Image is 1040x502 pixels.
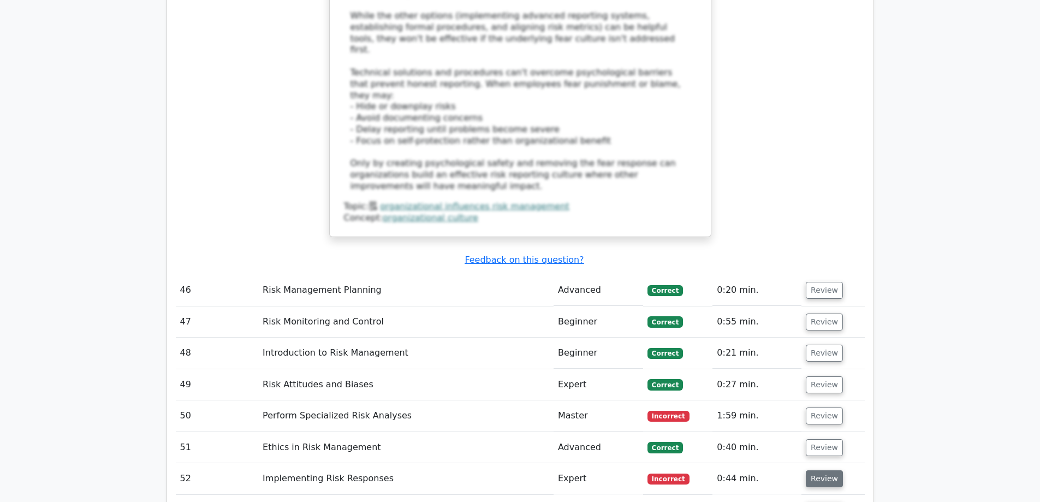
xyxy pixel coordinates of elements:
[383,212,478,223] a: organizational culture
[806,439,843,456] button: Review
[712,400,801,432] td: 1:59 min.
[647,285,683,296] span: Correct
[176,400,259,432] td: 50
[258,400,554,432] td: Perform Specialized Risk Analyses
[647,379,683,390] span: Correct
[712,432,801,463] td: 0:40 min.
[554,432,643,463] td: Advanced
[554,369,643,400] td: Expert
[806,376,843,393] button: Review
[258,432,554,463] td: Ethics in Risk Management
[806,407,843,424] button: Review
[712,338,801,369] td: 0:21 min.
[806,282,843,299] button: Review
[176,275,259,306] td: 46
[258,463,554,494] td: Implementing Risk Responses
[554,338,643,369] td: Beginner
[647,411,690,422] span: Incorrect
[554,275,643,306] td: Advanced
[554,400,643,432] td: Master
[176,369,259,400] td: 49
[258,338,554,369] td: Introduction to Risk Management
[258,306,554,338] td: Risk Monitoring and Control
[380,201,569,211] a: organizational influences risk management
[712,463,801,494] td: 0:44 min.
[554,463,643,494] td: Expert
[258,275,554,306] td: Risk Management Planning
[647,442,683,453] span: Correct
[806,345,843,362] button: Review
[176,432,259,463] td: 51
[176,306,259,338] td: 47
[712,275,801,306] td: 0:20 min.
[647,316,683,327] span: Correct
[806,314,843,330] button: Review
[712,306,801,338] td: 0:55 min.
[554,306,643,338] td: Beginner
[712,369,801,400] td: 0:27 min.
[465,255,584,265] a: Feedback on this question?
[176,463,259,494] td: 52
[344,212,697,224] div: Concept:
[344,201,697,212] div: Topic:
[258,369,554,400] td: Risk Attitudes and Biases
[647,348,683,359] span: Correct
[176,338,259,369] td: 48
[806,470,843,487] button: Review
[647,474,690,485] span: Incorrect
